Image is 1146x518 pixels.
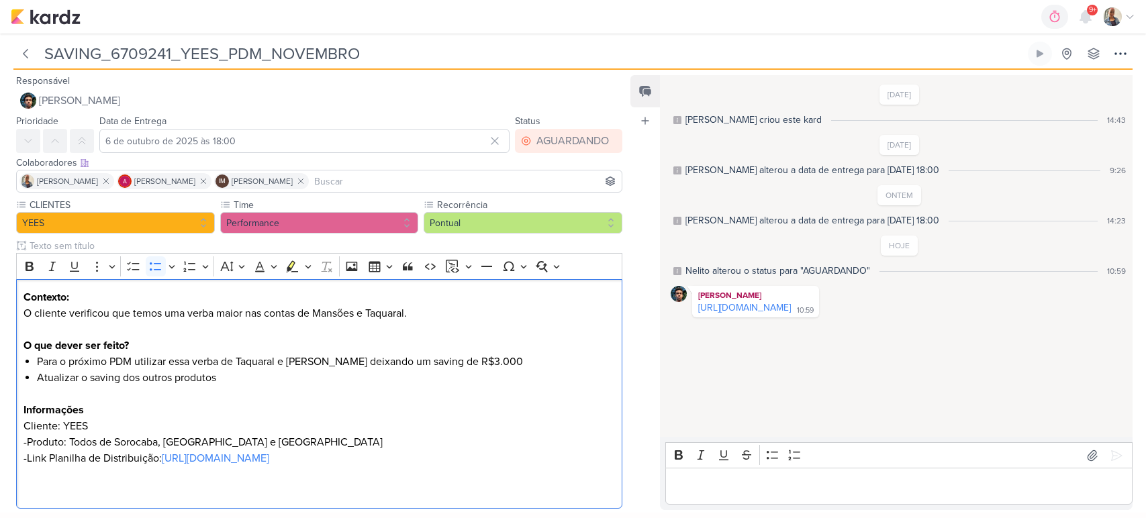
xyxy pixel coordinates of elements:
[162,452,269,465] a: [URL][DOMAIN_NAME]
[665,442,1133,468] div: Editor toolbar
[20,93,36,109] img: Nelito Junior
[23,339,129,352] strong: O que dever ser feito?
[424,212,622,234] button: Pontual
[536,133,609,149] div: AGUARDANDO
[99,115,166,127] label: Data de Entrega
[37,354,616,370] li: Para o próximo PDM utilizar essa verba de Taquaral e [PERSON_NAME] deixando um saving de R$3.000
[23,434,616,450] p: -Produto: Todos de Sorocaba, [GEOGRAPHIC_DATA] e [GEOGRAPHIC_DATA]
[40,42,1025,66] input: Kard Sem Título
[16,115,58,127] label: Prioridade
[1089,5,1096,15] span: 9+
[16,253,622,279] div: Editor toolbar
[23,305,616,321] p: O cliente verificou que temos uma verba maior nas contas de Mansões e Taquaral.
[16,156,622,170] div: Colaboradores
[1107,265,1126,277] div: 10:59
[23,403,84,417] strong: Informações
[1035,48,1045,59] div: Ligar relógio
[23,418,616,434] p: Cliente: YEES
[39,93,120,109] span: [PERSON_NAME]
[685,163,939,177] div: Caroline alterou a data de entrega para 18/9, 18:00
[797,305,814,316] div: 10:59
[216,174,229,188] div: Isabella Machado Guimarães
[1107,114,1126,126] div: 14:43
[665,468,1133,505] div: Editor editing area: main
[27,239,622,253] input: Texto sem título
[312,173,619,189] input: Buscar
[695,289,816,302] div: [PERSON_NAME]
[118,174,132,188] img: Alessandra Gomes
[28,198,215,212] label: CLIENTES
[16,212,215,234] button: YEES
[436,198,622,212] label: Recorrência
[1110,164,1126,176] div: 9:26
[21,174,34,188] img: Iara Santos
[673,267,681,275] div: Este log é visível à todos no kard
[134,175,195,187] span: [PERSON_NAME]
[99,129,510,153] input: Select a date
[673,217,681,225] div: Este log é visível à todos no kard
[685,264,870,278] div: Nelito alterou o status para "AGUARDANDO"
[16,75,70,87] label: Responsável
[37,370,616,386] li: Atualizar o saving dos outros produtos
[220,212,419,234] button: Performance
[16,279,622,509] div: Editor editing area: main
[515,129,622,153] button: AGUARDANDO
[232,198,419,212] label: Time
[685,113,822,127] div: Isabella criou este kard
[698,302,791,313] a: [URL][DOMAIN_NAME]
[11,9,81,25] img: kardz.app
[16,89,622,113] button: [PERSON_NAME]
[23,450,616,499] p: -Link Planilha de Distribuição:
[232,175,293,187] span: [PERSON_NAME]
[1107,215,1126,227] div: 14:23
[37,175,98,187] span: [PERSON_NAME]
[219,178,226,185] p: IM
[671,286,687,302] img: Nelito Junior
[685,213,939,227] div: Caroline alterou a data de entrega para 6/10, 18:00
[515,115,540,127] label: Status
[23,291,69,304] strong: Contexto:
[673,116,681,124] div: Este log é visível à todos no kard
[1103,7,1122,26] img: Iara Santos
[673,166,681,174] div: Este log é visível à todos no kard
